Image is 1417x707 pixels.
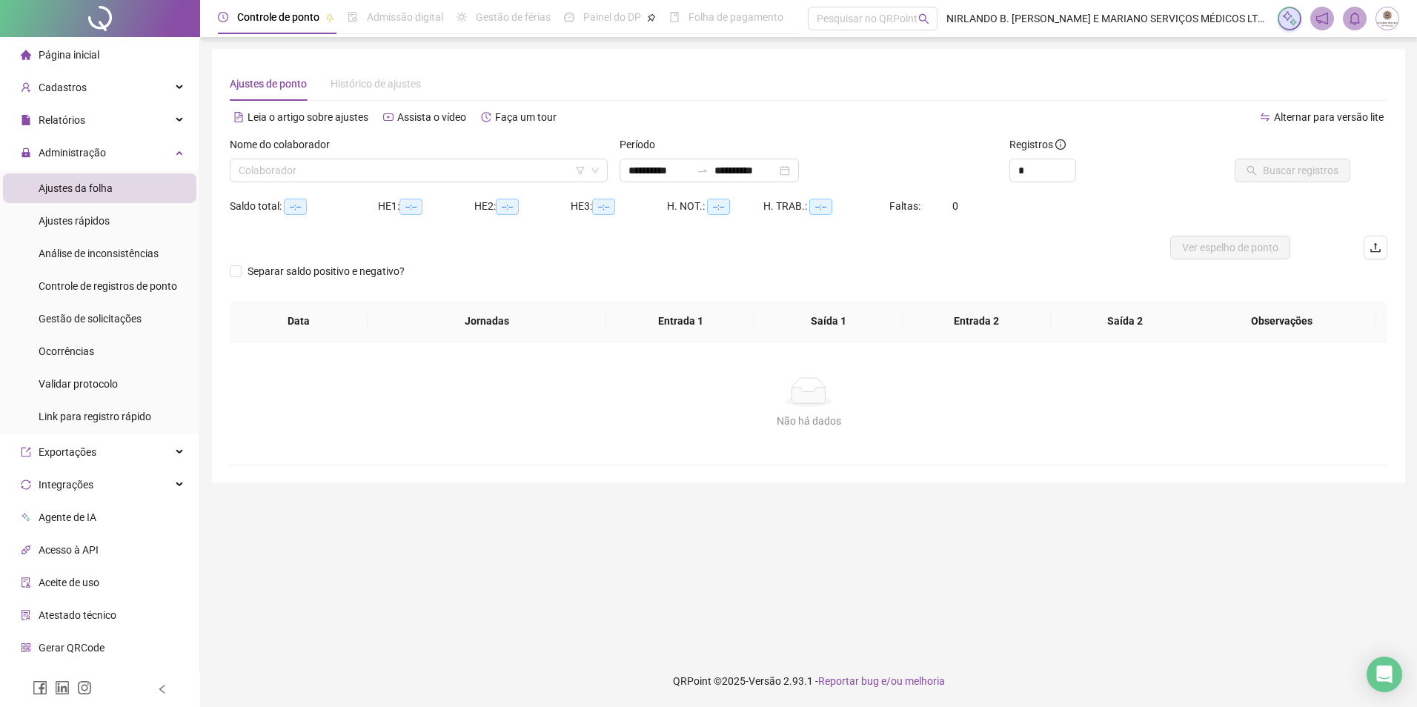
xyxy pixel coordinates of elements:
span: home [21,50,31,60]
div: Open Intercom Messenger [1367,657,1402,692]
img: sparkle-icon.fc2bf0ac1784a2077858766a79e2daf3.svg [1281,10,1298,27]
span: Controle de registros de ponto [39,280,177,292]
span: Validar protocolo [39,378,118,390]
span: Admissão digital [367,11,443,23]
div: Saldo total: [230,198,378,215]
span: NIRLANDO B. [PERSON_NAME] E MARIANO SERVIÇOS MÉDICOS LTDA [946,10,1269,27]
span: Leia o artigo sobre ajustes [248,111,368,123]
th: Data [230,301,368,342]
span: Folha de pagamento [688,11,783,23]
span: clock-circle [218,12,228,22]
span: Relatórios [39,114,85,126]
span: Faltas: [889,200,923,212]
button: Ver espelho de ponto [1170,236,1290,259]
span: Alternar para versão lite [1274,111,1384,123]
span: upload [1370,242,1381,253]
label: Período [620,136,665,153]
span: --:-- [592,199,615,215]
span: Página inicial [39,49,99,61]
span: --:-- [809,199,832,215]
span: instagram [77,680,92,695]
span: Ocorrências [39,345,94,357]
span: Gestão de férias [476,11,551,23]
span: Observações [1200,313,1364,329]
th: Entrada 2 [903,301,1051,342]
span: sun [457,12,467,22]
span: info-circle [1055,139,1066,150]
span: book [669,12,680,22]
span: Controle de ponto [237,11,319,23]
span: left [157,684,167,694]
span: qrcode [21,643,31,653]
span: Ajustes rápidos [39,215,110,227]
img: 19775 [1376,7,1398,30]
span: facebook [33,680,47,695]
span: user-add [21,82,31,93]
span: lock [21,147,31,158]
span: youtube [383,112,394,122]
span: Exportações [39,446,96,458]
th: Jornadas [368,301,606,342]
span: Agente de IA [39,511,96,523]
span: solution [21,610,31,620]
span: --:-- [399,199,422,215]
span: sync [21,479,31,490]
span: history [481,112,491,122]
div: HE 3: [571,198,667,215]
span: --:-- [284,199,307,215]
div: HE 2: [474,198,571,215]
div: Não há dados [248,413,1370,429]
span: file [21,115,31,125]
span: export [21,447,31,457]
span: swap-right [697,165,708,176]
div: H. NOT.: [667,198,763,215]
span: 0 [952,200,958,212]
th: Saída 1 [754,301,903,342]
span: audit [21,577,31,588]
footer: QRPoint © 2025 - 2.93.1 - [200,655,1417,707]
div: HE 1: [378,198,474,215]
span: dashboard [564,12,574,22]
span: Cadastros [39,82,87,93]
span: file-done [348,12,358,22]
span: --:-- [496,199,519,215]
span: Separar saldo positivo e negativo? [242,263,411,279]
th: Observações [1188,301,1376,342]
span: to [697,165,708,176]
span: Assista o vídeo [397,111,466,123]
span: Registros [1009,136,1066,153]
span: pushpin [647,13,656,22]
span: bell [1348,12,1361,25]
span: Atestado técnico [39,609,116,621]
span: Aceite de uso [39,577,99,588]
th: Entrada 1 [606,301,754,342]
span: api [21,545,31,555]
span: down [591,166,600,175]
span: file-text [233,112,244,122]
div: H. TRAB.: [763,198,889,215]
span: Integrações [39,479,93,491]
span: swap [1260,112,1270,122]
span: --:-- [707,199,730,215]
span: Versão [749,675,781,687]
span: Administração [39,147,106,159]
span: linkedin [55,680,70,695]
span: Acesso à API [39,544,99,556]
span: filter [576,166,585,175]
span: Gerar QRCode [39,642,104,654]
label: Nome do colaborador [230,136,339,153]
span: Reportar bug e/ou melhoria [818,675,945,687]
span: search [918,13,929,24]
span: Histórico de ajustes [331,78,421,90]
span: Análise de inconsistências [39,248,159,259]
span: Link para registro rápido [39,411,151,422]
th: Saída 2 [1051,301,1199,342]
span: Faça um tour [495,111,557,123]
span: Ajustes da folha [39,182,113,194]
span: notification [1315,12,1329,25]
span: Gestão de solicitações [39,313,142,325]
span: Ajustes de ponto [230,78,307,90]
span: Painel do DP [583,11,641,23]
span: pushpin [325,13,334,22]
button: Buscar registros [1235,159,1350,182]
